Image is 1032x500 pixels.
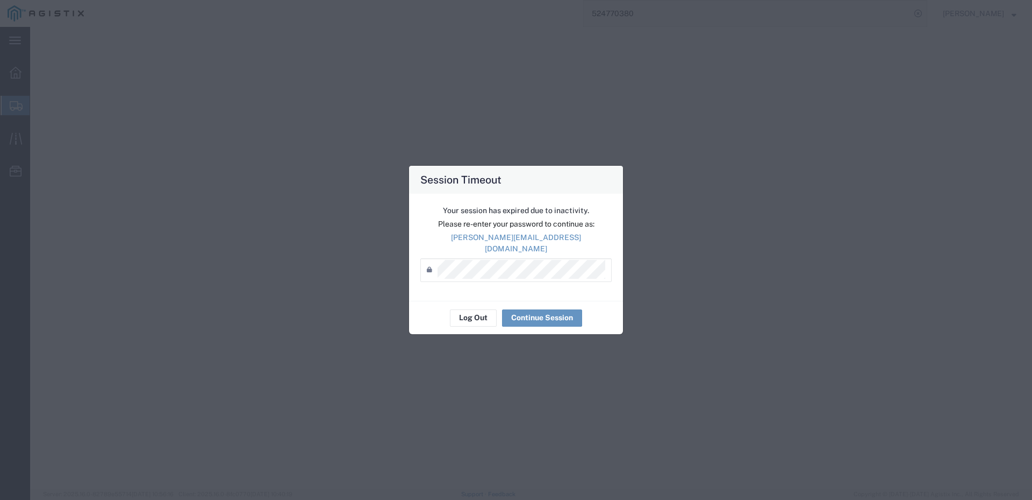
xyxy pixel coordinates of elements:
[420,205,612,216] p: Your session has expired due to inactivity.
[502,309,582,327] button: Continue Session
[420,232,612,255] p: [PERSON_NAME][EMAIL_ADDRESS][DOMAIN_NAME]
[420,219,612,230] p: Please re-enter your password to continue as:
[420,172,501,187] h4: Session Timeout
[450,309,497,327] button: Log Out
